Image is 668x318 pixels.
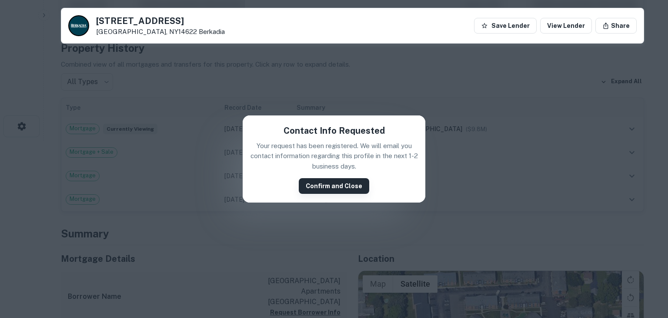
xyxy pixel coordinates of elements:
[474,18,537,34] button: Save Lender
[625,220,668,262] iframe: Chat Widget
[250,141,418,172] p: Your request has been registered. We will email you contact information regarding this profile in...
[284,124,385,137] h5: Contact Info Requested
[96,28,225,36] p: [GEOGRAPHIC_DATA], NY14622
[199,28,225,35] a: Berkadia
[299,178,369,194] button: Confirm and Close
[540,18,592,34] a: View Lender
[595,18,637,34] button: Share
[96,17,225,25] h5: [STREET_ADDRESS]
